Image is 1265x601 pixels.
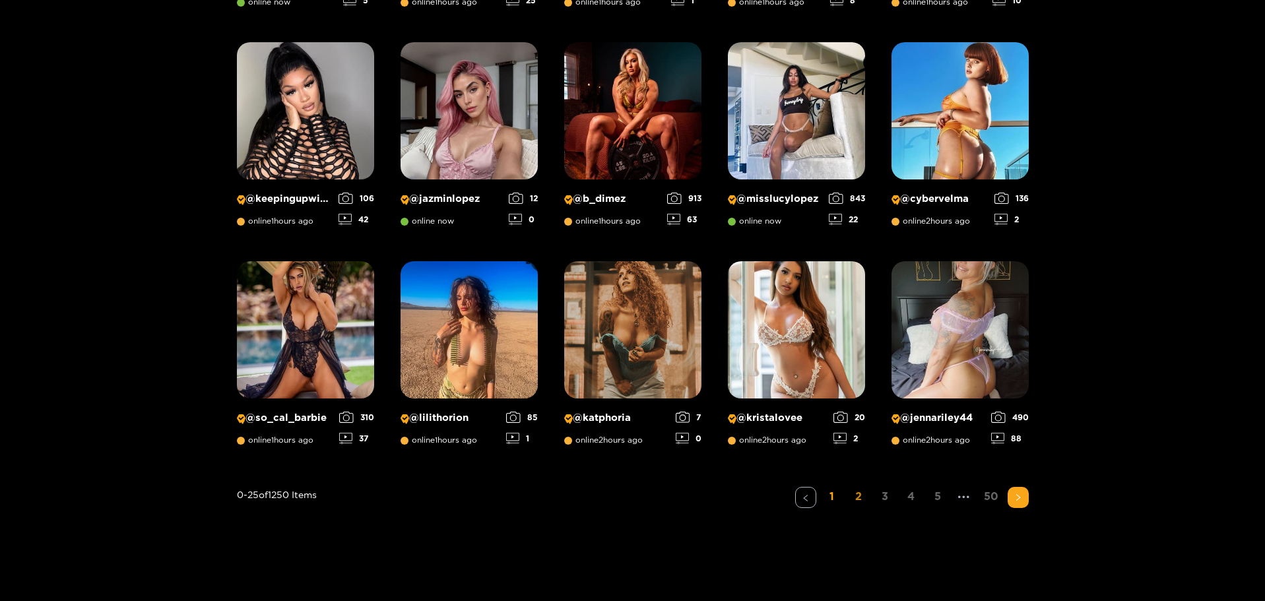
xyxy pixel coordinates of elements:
span: online now [401,216,454,226]
a: 50 [980,487,1002,506]
a: Creator Profile Image: kristalovee@kristaloveeonline2hours ago202 [728,261,865,454]
a: 4 [901,487,922,506]
p: @ jazminlopez [401,193,502,205]
li: 3 [874,487,895,508]
li: Previous Page [795,487,816,508]
div: 20 [833,412,865,423]
div: 310 [339,412,374,423]
div: 42 [339,214,374,225]
div: 7 [676,412,701,423]
div: 1 [506,433,538,444]
a: Creator Profile Image: jazminlopez@jazminlopezonline now120 [401,42,538,235]
p: @ so_cal_barbie [237,412,333,424]
a: 5 [927,487,948,506]
div: 0 [676,433,701,444]
li: 5 [927,487,948,508]
span: online now [728,216,781,226]
li: Next 5 Pages [954,487,975,508]
span: online 1 hours ago [237,435,313,445]
span: online 1 hours ago [401,435,477,445]
p: @ misslucylopez [728,193,822,205]
div: 88 [991,433,1029,444]
div: 12 [509,193,538,204]
p: @ kristalovee [728,412,827,424]
img: Creator Profile Image: jazminlopez [401,42,538,179]
button: right [1008,487,1029,508]
a: Creator Profile Image: so_cal_barbie@so_cal_barbieonline1hours ago31037 [237,261,374,454]
img: Creator Profile Image: keepingupwithmo [237,42,374,179]
div: 490 [991,412,1029,423]
p: @ katphoria [564,412,669,424]
span: online 2 hours ago [728,435,806,445]
a: Creator Profile Image: keepingupwithmo@keepingupwithmoonline1hours ago10642 [237,42,374,235]
img: Creator Profile Image: kristalovee [728,261,865,398]
span: left [802,494,810,502]
span: ••• [954,487,975,508]
a: Creator Profile Image: katphoria@katphoriaonline2hours ago70 [564,261,701,454]
li: 2 [848,487,869,508]
div: 2 [994,214,1029,225]
div: 843 [829,193,865,204]
div: 22 [829,214,865,225]
div: 37 [339,433,374,444]
p: @ jennariley44 [892,412,985,424]
img: Creator Profile Image: misslucylopez [728,42,865,179]
li: 50 [980,487,1002,508]
p: @ keepingupwithmo [237,193,332,205]
img: Creator Profile Image: lilithorion [401,261,538,398]
img: Creator Profile Image: so_cal_barbie [237,261,374,398]
div: 0 [509,214,538,225]
div: 2 [833,433,865,444]
li: 1 [822,487,843,508]
button: left [795,487,816,508]
div: 0 - 25 of 1250 items [237,487,317,561]
a: Creator Profile Image: b_dimez@b_dimezonline1hours ago91363 [564,42,701,235]
div: 136 [994,193,1029,204]
p: @ cybervelma [892,193,988,205]
div: 913 [667,193,701,204]
img: Creator Profile Image: cybervelma [892,42,1029,179]
a: 2 [848,487,869,506]
span: online 2 hours ago [892,216,970,226]
div: 106 [339,193,374,204]
p: @ b_dimez [564,193,661,205]
a: 1 [822,487,843,506]
div: 85 [506,412,538,423]
span: online 2 hours ago [564,435,643,445]
p: @ lilithorion [401,412,500,424]
img: Creator Profile Image: b_dimez [564,42,701,179]
a: Creator Profile Image: cybervelma@cybervelmaonline2hours ago1362 [892,42,1029,235]
li: 4 [901,487,922,508]
img: Creator Profile Image: katphoria [564,261,701,398]
span: online 1 hours ago [564,216,641,226]
a: Creator Profile Image: jennariley44@jennariley44online2hours ago49088 [892,261,1029,454]
span: right [1014,493,1022,501]
a: Creator Profile Image: lilithorion@lilithoriononline1hours ago851 [401,261,538,454]
img: Creator Profile Image: jennariley44 [892,261,1029,398]
a: Creator Profile Image: misslucylopez@misslucylopezonline now84322 [728,42,865,235]
span: online 1 hours ago [237,216,313,226]
a: 3 [874,487,895,506]
li: Next Page [1008,487,1029,508]
span: online 2 hours ago [892,435,970,445]
div: 63 [667,214,701,225]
